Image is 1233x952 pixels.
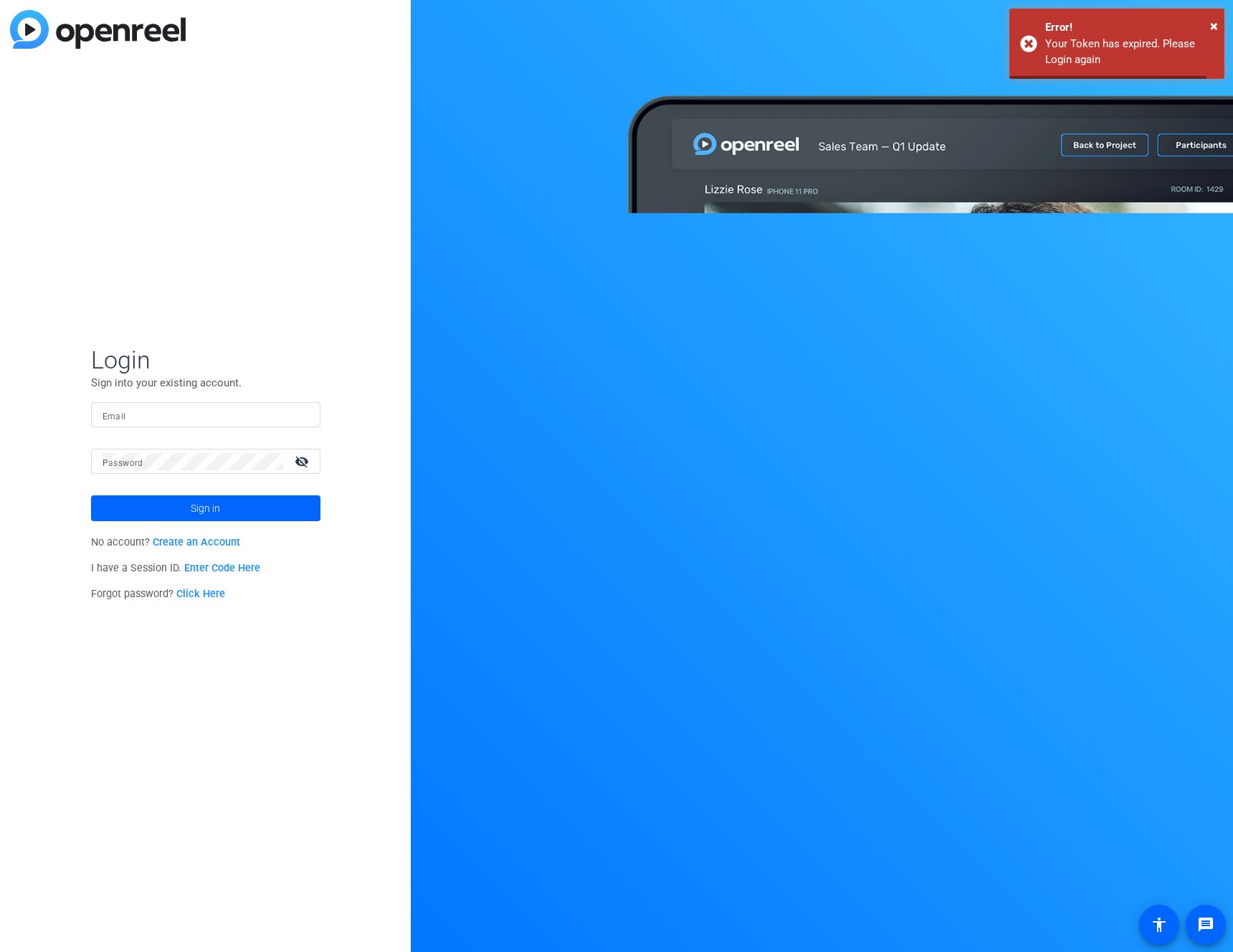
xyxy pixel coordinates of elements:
[1197,916,1214,933] mat-icon: message
[191,490,220,526] span: Sign in
[91,588,226,600] span: Forgot password?
[153,536,240,548] a: Create an Account
[1045,19,1214,36] div: Error!
[103,458,143,468] mat-label: Password
[91,345,320,375] span: Login
[91,375,320,391] p: Sign into your existing account.
[10,10,186,49] img: blue-gradient.svg
[103,406,309,424] input: Enter Email Address
[176,588,225,600] a: Click Here
[1210,17,1218,34] span: ×
[91,536,241,548] span: No account?
[1045,36,1214,68] div: Your Token has expired. Please Login again
[91,562,261,574] span: I have a Session ID.
[286,451,320,472] mat-icon: visibility_off
[91,495,320,521] button: Sign in
[1151,916,1168,933] mat-icon: accessibility
[103,411,126,422] mat-label: Email
[184,562,260,574] a: Enter Code Here
[1210,15,1218,37] button: Close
